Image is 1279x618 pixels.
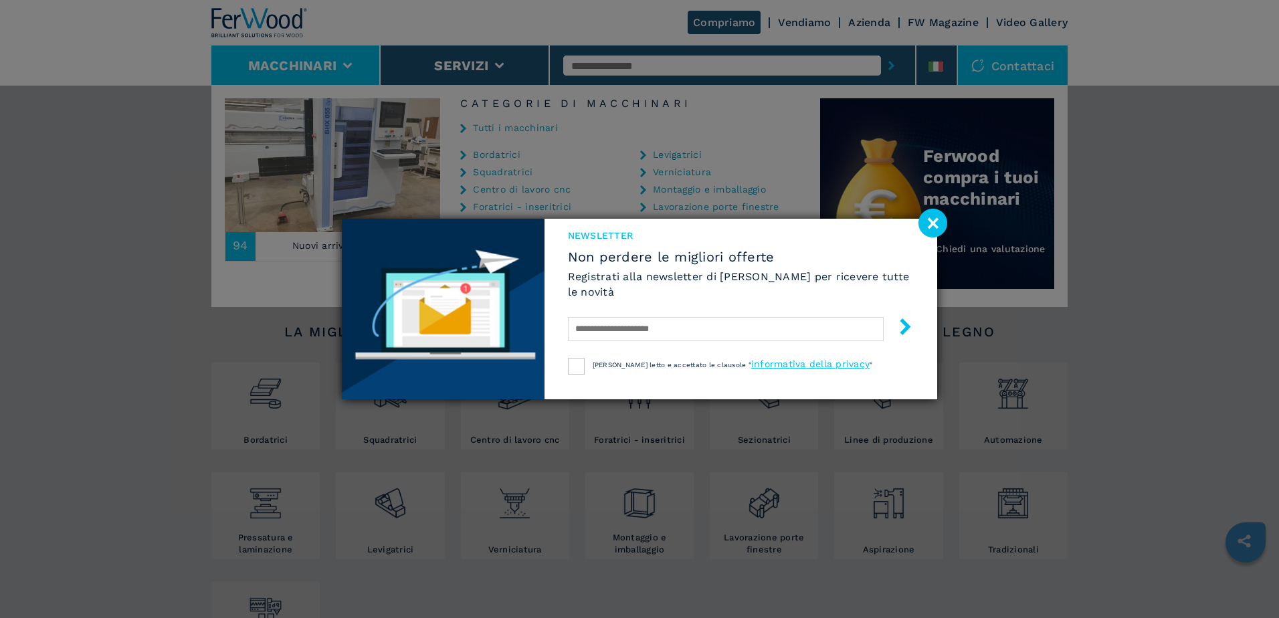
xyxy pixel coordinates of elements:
[593,361,751,369] span: [PERSON_NAME] letto e accettato le clausole "
[568,249,914,265] span: Non perdere le migliori offerte
[751,358,870,369] a: informativa della privacy
[342,219,545,399] img: Newsletter image
[884,313,914,344] button: submit-button
[568,269,914,300] h6: Registrati alla newsletter di [PERSON_NAME] per ricevere tutte le novità
[568,229,914,242] span: NEWSLETTER
[870,361,872,369] span: "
